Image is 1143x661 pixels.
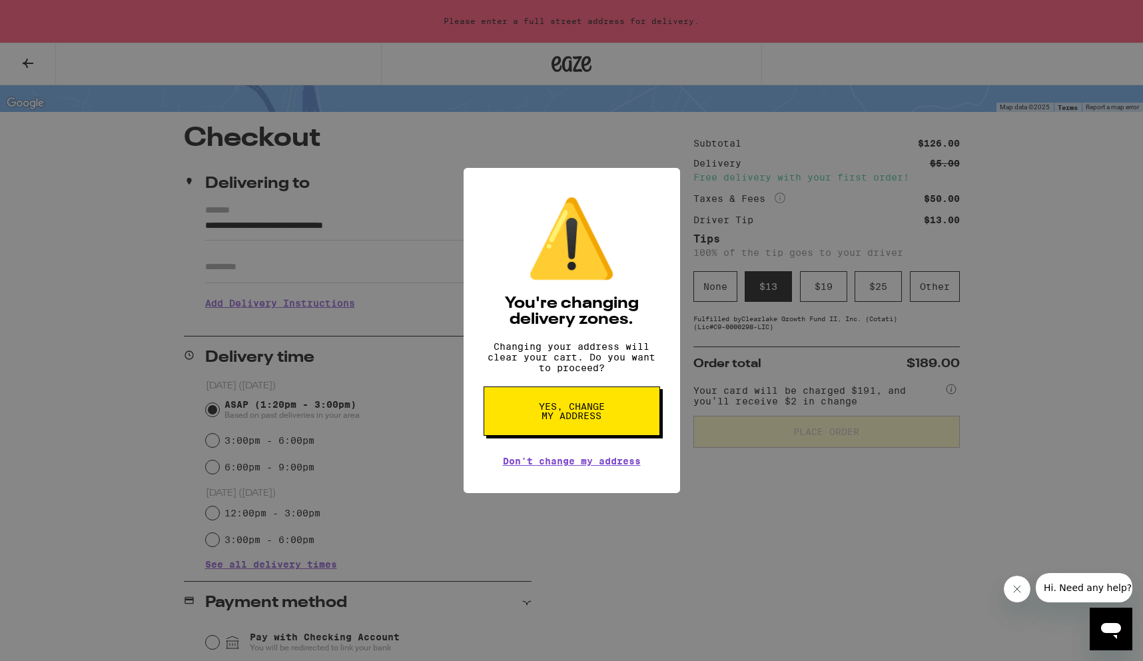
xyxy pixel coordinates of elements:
a: Don't change my address [503,456,641,466]
iframe: Close message [1004,576,1030,602]
div: ⚠️ [525,195,618,283]
p: Changing your address will clear your cart. Do you want to proceed? [484,341,660,373]
iframe: Message from company [1036,573,1132,602]
button: Yes, change my address [484,386,660,436]
h2: You're changing delivery zones. [484,296,660,328]
span: Yes, change my address [538,402,606,420]
iframe: Button to launch messaging window [1090,608,1132,650]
